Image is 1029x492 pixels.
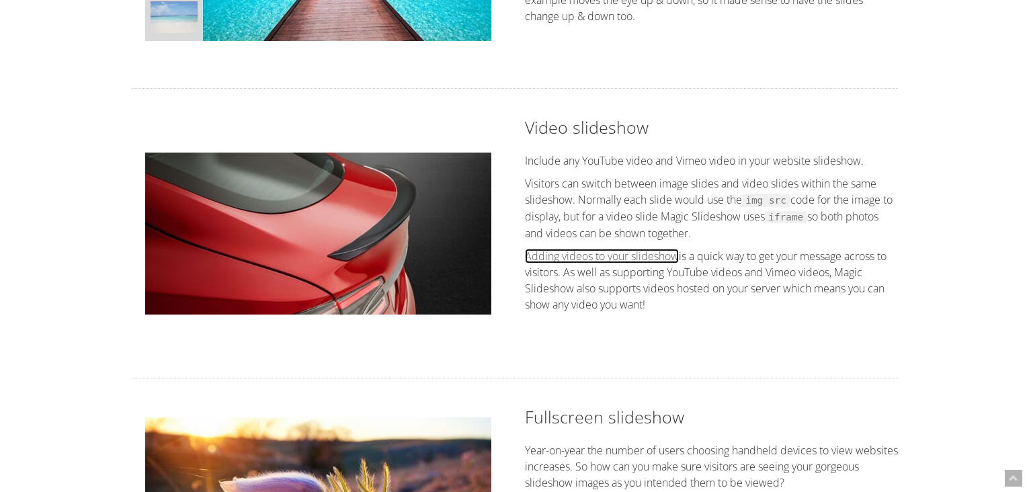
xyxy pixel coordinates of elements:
[525,248,898,313] p: is a quick way to get your message across to visitors. As well as supporting YouTube videos and V...
[525,249,679,263] a: Adding videos to your slideshow
[525,116,898,139] h2: Video slideshow
[765,211,807,224] code: iframe
[742,194,790,207] code: img src
[151,1,198,33] img: maldives5.jpg
[525,153,898,169] p: Include any YouTube video and Vimeo video in your website slideshow.
[525,175,898,241] p: Visitors can switch between image slides and video slides within the same slideshow. Normally eac...
[145,153,491,315] img: Video slideshow example
[525,405,898,429] h2: Fullscreen slideshow
[525,442,898,491] p: Year-on-year the number of users choosing handheld devices to view websites increases. So how can...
